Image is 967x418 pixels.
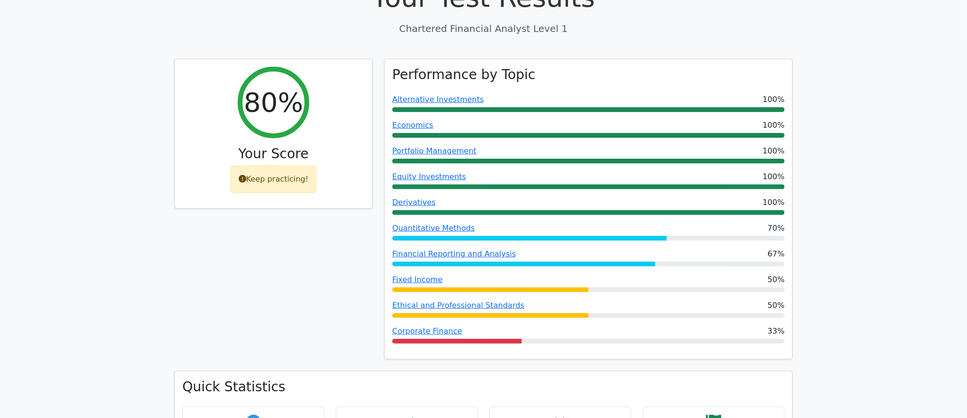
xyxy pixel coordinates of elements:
[767,300,785,311] span: 50%
[392,326,462,336] a: Corporate Finance
[392,146,476,155] a: Portfolio Management
[392,67,536,83] h3: Performance by Topic
[767,326,785,337] span: 33%
[763,171,785,183] span: 100%
[392,198,436,207] a: Derivatives
[767,248,785,260] span: 67%
[767,223,785,234] span: 70%
[763,197,785,208] span: 100%
[392,301,525,310] a: Ethical and Professional Standards
[231,165,317,193] div: Keep practicing!
[244,86,303,118] h2: 80%
[182,379,785,395] h3: Quick Statistics
[767,274,785,285] span: 50%
[174,21,793,36] p: Chartered Financial Analyst Level 1
[392,249,516,258] a: Financial Reporting and Analysis
[182,146,365,162] h3: Your Score
[763,120,785,131] span: 100%
[392,121,433,130] a: Economics
[392,224,475,233] a: Quantitative Methods
[763,94,785,105] span: 100%
[763,145,785,157] span: 100%
[392,95,484,104] a: Alternative Investments
[392,172,466,181] a: Equity Investments
[392,275,442,284] a: Fixed Income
